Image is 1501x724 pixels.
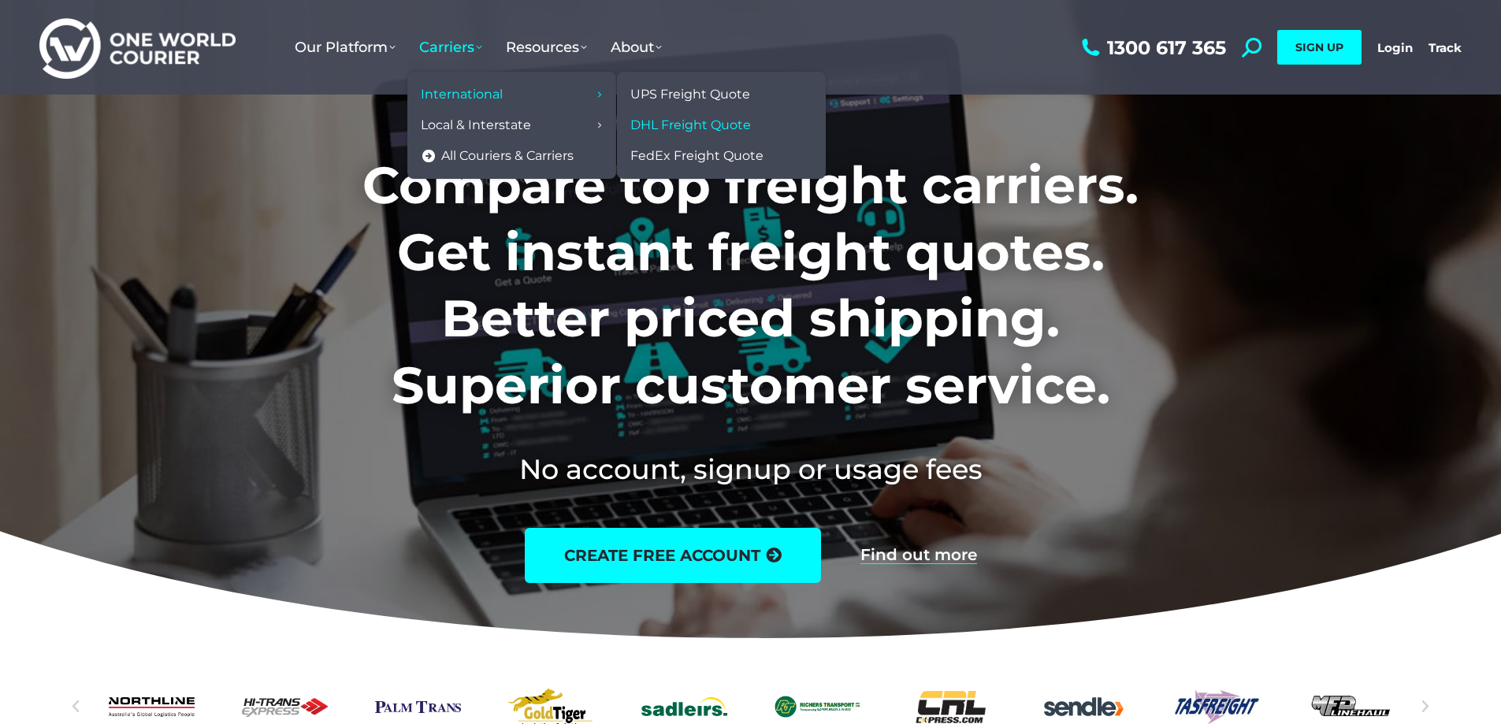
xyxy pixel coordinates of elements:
[407,23,494,72] a: Carriers
[258,152,1243,418] h1: Compare top freight carriers. Get instant freight quotes. Better priced shipping. Superior custom...
[1295,40,1343,54] span: SIGN UP
[625,80,818,110] a: UPS Freight Quote
[39,16,236,80] img: One World Courier
[860,547,977,564] a: Find out more
[611,39,662,56] span: About
[421,87,503,103] span: International
[415,110,608,141] a: Local & Interstate
[599,23,674,72] a: About
[415,80,608,110] a: International
[630,87,750,103] span: UPS Freight Quote
[1429,40,1462,55] a: Track
[258,450,1243,488] h2: No account, signup or usage fees
[415,141,608,172] a: All Couriers & Carriers
[625,110,818,141] a: DHL Freight Quote
[441,148,574,165] span: All Couriers & Carriers
[630,117,751,134] span: DHL Freight Quote
[1277,30,1362,65] a: SIGN UP
[525,528,821,583] a: create free account
[419,39,482,56] span: Carriers
[1078,38,1226,58] a: 1300 617 365
[421,117,531,134] span: Local & Interstate
[625,141,818,172] a: FedEx Freight Quote
[494,23,599,72] a: Resources
[1377,40,1413,55] a: Login
[506,39,587,56] span: Resources
[295,39,396,56] span: Our Platform
[630,148,764,165] span: FedEx Freight Quote
[283,23,407,72] a: Our Platform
